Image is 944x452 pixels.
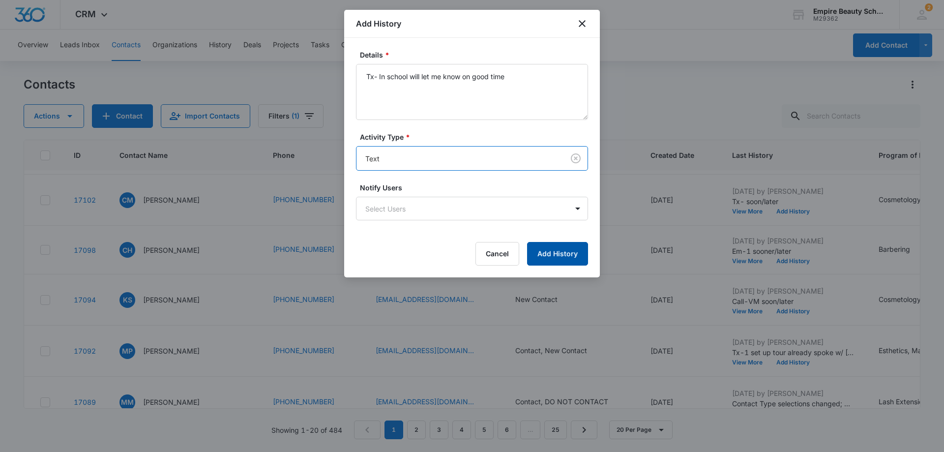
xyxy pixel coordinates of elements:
h1: Add History [356,18,401,30]
label: Notify Users [360,182,592,193]
label: Activity Type [360,132,592,142]
textarea: Tx- In school will let me know on good time [356,64,588,120]
label: Details [360,50,592,60]
button: close [576,18,588,30]
button: Clear [568,151,584,166]
button: Cancel [475,242,519,266]
button: Add History [527,242,588,266]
